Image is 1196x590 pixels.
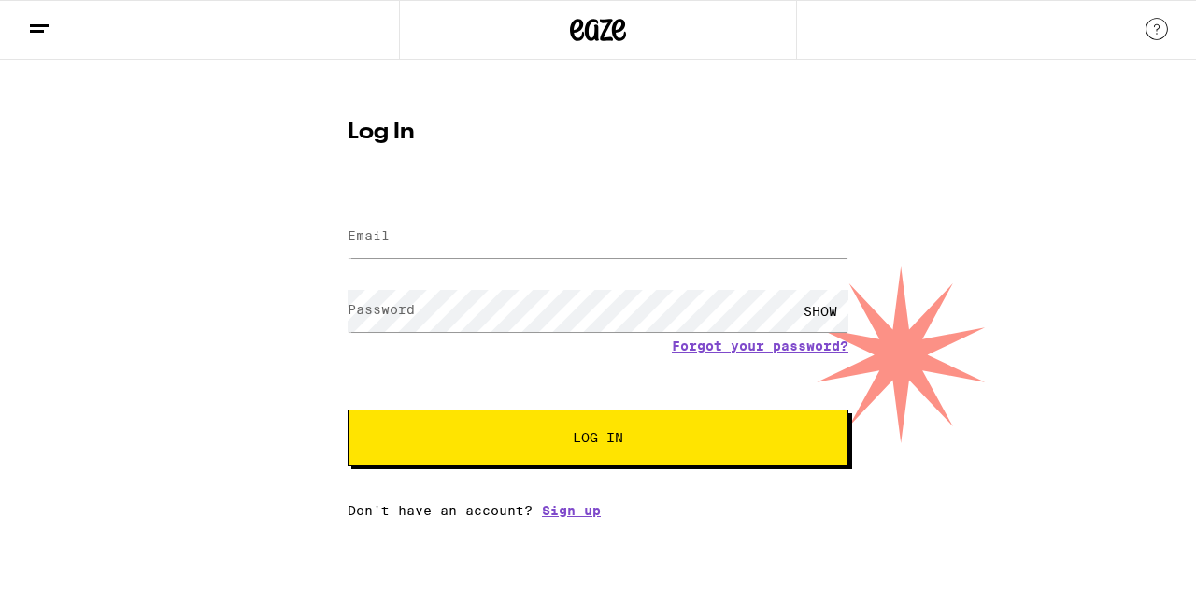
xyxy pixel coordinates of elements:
div: SHOW [792,290,848,332]
div: Don't have an account? [348,503,848,518]
label: Email [348,228,390,243]
span: Log In [573,431,623,444]
button: Log In [348,410,848,466]
h1: Log In [348,122,848,144]
a: Sign up [542,503,601,518]
input: Email [348,216,848,258]
a: Forgot your password? [672,338,848,353]
label: Password [348,302,415,317]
